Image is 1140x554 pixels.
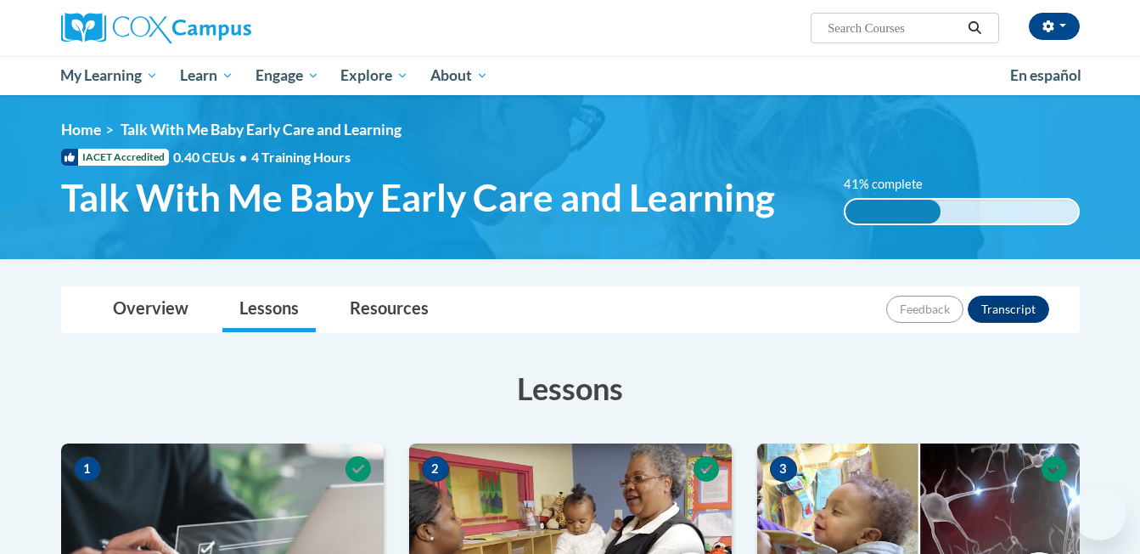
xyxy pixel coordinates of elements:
[61,367,1080,410] h3: Lessons
[844,175,941,194] label: 41% complete
[826,18,962,38] input: Search Courses
[180,65,233,86] span: Learn
[61,175,775,220] span: Talk With Me Baby Early Care and Learning
[61,149,169,166] span: IACET Accredited
[1029,13,1080,40] button: Account Settings
[239,149,247,165] span: •
[121,121,402,138] span: Talk With Me Baby Early Care and Learning
[61,13,384,43] a: Cox Campus
[61,121,101,138] a: Home
[422,456,449,482] span: 2
[845,200,941,223] div: 41% complete
[1072,486,1126,540] iframe: Button to launch messaging window
[222,287,316,332] a: Lessons
[430,65,488,86] span: About
[999,58,1092,93] a: En español
[61,13,251,43] img: Cox Campus
[1010,66,1081,84] span: En español
[60,65,158,86] span: My Learning
[96,287,205,332] a: Overview
[329,56,419,95] a: Explore
[968,296,1049,323] button: Transcript
[333,287,446,332] a: Resources
[169,56,244,95] a: Learn
[50,56,170,95] a: My Learning
[244,56,330,95] a: Engage
[36,56,1105,95] div: Main menu
[251,149,351,165] span: 4 Training Hours
[419,56,499,95] a: About
[340,65,408,86] span: Explore
[962,18,987,38] button: Search
[74,456,101,482] span: 1
[886,296,963,323] button: Feedback
[173,148,251,167] span: 0.40 CEUs
[770,456,797,482] span: 3
[256,65,319,86] span: Engage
